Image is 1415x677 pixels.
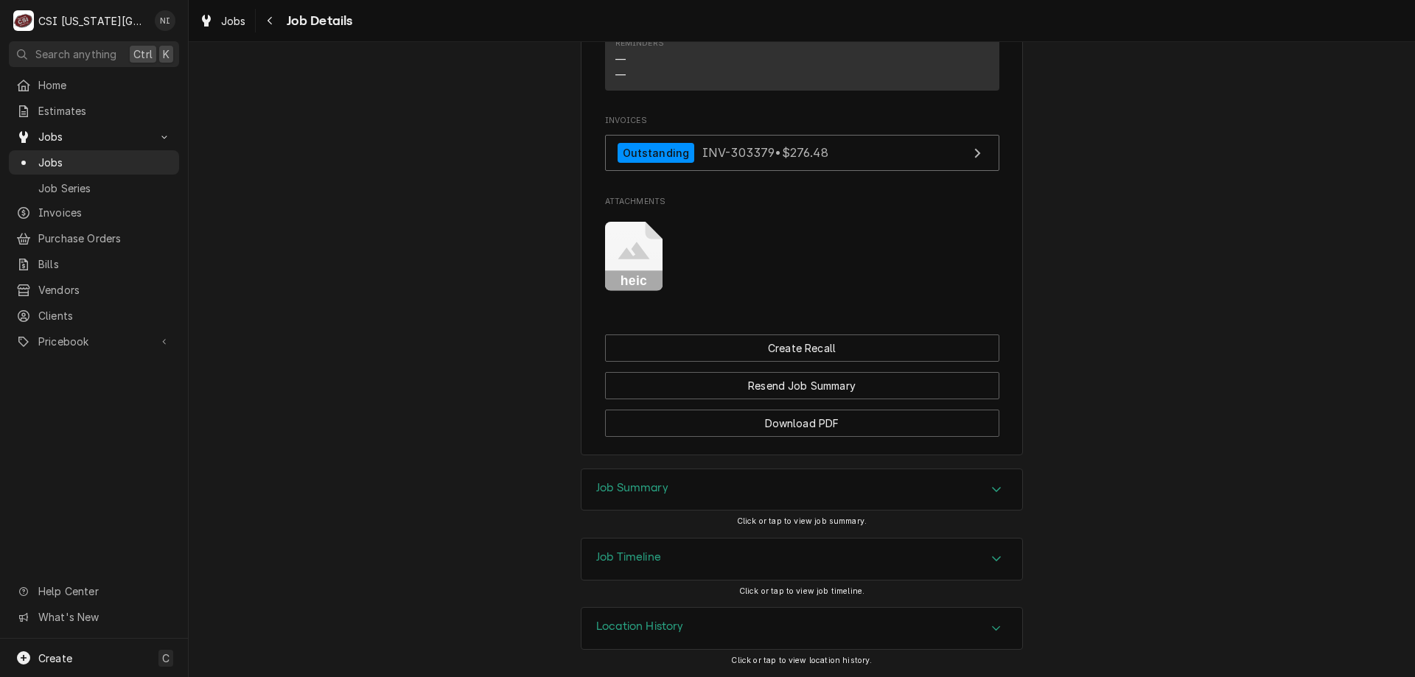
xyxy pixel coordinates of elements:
span: Job Details [282,11,353,31]
span: Ctrl [133,46,153,62]
button: Navigate back [259,9,282,32]
span: Invoices [38,205,172,220]
div: — [615,52,626,67]
div: Accordion Header [581,469,1022,511]
button: Resend Job Summary [605,372,999,399]
span: Jobs [221,13,246,29]
h3: Location History [596,620,684,634]
span: Help Center [38,583,170,599]
div: Nate Ingram's Avatar [155,10,175,31]
div: Invoices [605,115,999,178]
span: INV-303379 • $276.48 [702,145,828,160]
a: Vendors [9,278,179,302]
a: View Invoice [605,135,999,171]
span: Jobs [38,155,172,170]
span: Home [38,77,172,93]
span: Purchase Orders [38,231,172,246]
a: Clients [9,304,179,328]
span: Job Series [38,180,172,196]
a: Bills [9,252,179,276]
div: — [615,67,626,83]
span: K [163,46,170,62]
div: CSI [US_STATE][GEOGRAPHIC_DATA] [38,13,147,29]
a: Home [9,73,179,97]
button: Accordion Details Expand Trigger [581,469,1022,511]
div: Job Summary [581,469,1023,511]
span: Attachments [605,196,999,208]
a: Go to What's New [9,605,179,629]
div: Accordion Header [581,539,1022,580]
div: Outstanding [618,143,695,163]
span: Vendors [38,282,172,298]
h3: Job Summary [596,481,668,495]
span: Bills [38,256,172,272]
button: Accordion Details Expand Trigger [581,608,1022,649]
span: Create [38,652,72,664]
div: Reminders [615,38,664,49]
button: Download PDF [605,410,999,437]
div: Job Timeline [581,538,1023,580]
div: Button Group Row [605,362,999,399]
div: Reminders [615,38,664,83]
div: CSI Kansas City's Avatar [13,10,34,31]
a: Jobs [9,150,179,175]
div: C [13,10,34,31]
span: C [162,650,170,666]
a: Go to Pricebook [9,329,179,354]
span: Search anything [35,46,116,62]
a: Purchase Orders [9,226,179,250]
div: NI [155,10,175,31]
button: Create Recall [605,334,999,362]
a: Go to Jobs [9,124,179,149]
div: Button Group Row [605,334,999,362]
span: Estimates [38,103,172,119]
a: Invoices [9,200,179,225]
div: Attachments [605,196,999,303]
a: Jobs [193,9,252,33]
button: Accordion Details Expand Trigger [581,539,1022,580]
div: Accordion Header [581,608,1022,649]
a: Estimates [9,99,179,123]
span: Attachments [605,211,999,304]
span: Click or tap to view location history. [731,656,872,665]
button: Search anythingCtrlK [9,41,179,67]
span: Pricebook [38,334,150,349]
span: Invoices [605,115,999,127]
span: Click or tap to view job summary. [737,516,867,526]
span: What's New [38,609,170,625]
span: Click or tap to view job timeline. [739,586,864,596]
div: Button Group Row [605,399,999,437]
a: Go to Help Center [9,579,179,603]
div: Location History [581,607,1023,650]
h3: Job Timeline [596,550,661,564]
a: Job Series [9,176,179,200]
span: Jobs [38,129,150,144]
button: heic [605,222,663,292]
span: Clients [38,308,172,323]
div: Button Group [605,334,999,437]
